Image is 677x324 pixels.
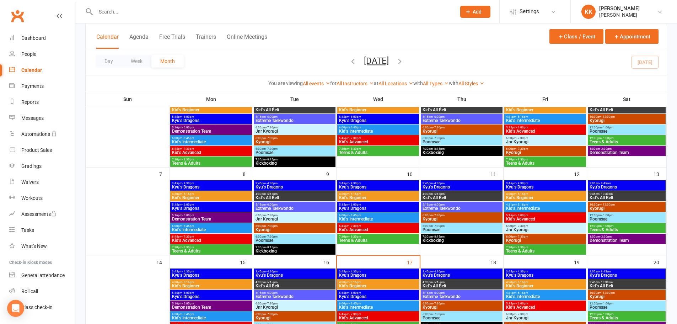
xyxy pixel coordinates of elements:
span: - 6:45pm [182,224,194,228]
span: - 8:15pm [433,147,445,150]
span: 6:00pm [255,235,334,238]
div: Assessments [21,211,57,217]
span: Kid's Intermediate [172,140,251,144]
span: Kyorugi [589,206,664,211]
span: - 7:30pm [266,126,278,129]
span: Kyu's Dragons [339,185,418,189]
span: - 7:30pm [182,147,194,150]
span: - 6:00pm [349,115,361,118]
span: Kickboxing [422,238,501,243]
th: Wed [337,92,420,107]
span: Kyu's Dragons [172,206,251,211]
span: 9:00am [589,270,664,273]
span: Teens & Adults [506,161,585,165]
button: Online Meetings [227,33,267,49]
span: - 6:00pm [516,214,528,217]
div: Waivers [21,179,39,185]
span: 12:00pm [589,137,664,140]
span: Kid's Advanced [339,140,418,144]
div: 17 [407,256,420,268]
span: Jnr Kyorugi [506,140,585,144]
span: - 6:00pm [182,203,194,206]
span: 6:00pm [506,224,585,228]
span: - 5:16pm [516,203,528,206]
span: - 7:30pm [349,137,361,140]
span: - 5:15pm [433,192,445,196]
button: Class / Event [549,29,603,44]
strong: You are viewing [268,80,303,86]
span: Kyu's Dragons [255,185,334,189]
a: Payments [9,78,75,94]
span: - 8:30pm [182,158,194,161]
button: Trainers [196,33,216,49]
span: Kickboxing [422,150,501,155]
span: 7:30pm [422,147,501,150]
span: - 7:30pm [516,224,528,228]
span: 6:00pm [422,224,501,228]
span: - 1:00pm [602,126,613,129]
span: Kickboxing [255,249,334,253]
button: Week [122,55,151,68]
a: Roll call [9,283,75,299]
span: - 7:30pm [516,235,528,238]
span: 4:31pm [506,203,585,206]
span: Settings [520,4,539,20]
span: - 1:00pm [602,214,613,217]
span: Kid's Beginner [172,196,251,200]
span: Kid's Advanced [506,129,585,133]
a: Tasks [9,222,75,238]
div: 18 [490,256,503,268]
span: 6:45pm [172,147,251,150]
a: Gradings [9,158,75,174]
span: 4:30pm [339,192,418,196]
span: - 7:30pm [433,137,445,140]
a: People [9,46,75,62]
span: Kid's All Belt [422,108,501,112]
span: Poomsae [589,217,664,221]
span: 6:00pm [422,137,501,140]
span: Kid's Advanced [506,217,585,221]
span: - 4:30pm [182,270,194,273]
span: 7:30pm [255,246,334,249]
span: 10:30am [589,203,664,206]
th: Fri [504,92,587,107]
a: Calendar [9,62,75,78]
span: - 4:30pm [266,182,278,185]
span: Jnr Kyorugi [255,217,334,221]
span: 4:30pm [422,192,501,196]
span: 1:00pm [589,235,664,238]
span: 3:45pm [339,270,418,273]
span: Kyorugi [422,217,501,221]
span: - 5:15pm [349,192,361,196]
div: General attendance [21,272,65,278]
span: 6:45pm [339,137,418,140]
span: 6:00pm [255,214,334,217]
span: - 9:45am [600,182,611,185]
span: 5:15pm [422,203,501,206]
div: People [21,51,36,57]
span: Demonstration Team [172,129,251,133]
span: 6:00pm [422,126,501,129]
div: Class check-in [21,304,53,310]
span: 6:00pm [255,147,334,150]
div: 9 [326,168,336,180]
div: Calendar [21,67,42,73]
span: Teens & Adults [339,150,418,155]
span: - 5:15pm [516,192,528,196]
span: 3:45pm [255,182,334,185]
span: 6:00pm [172,224,251,228]
span: 9:45am [589,192,664,196]
span: - 1:00pm [602,224,613,228]
div: 10 [407,168,420,180]
div: Messages [21,115,44,121]
span: 5:15pm [255,203,334,206]
span: - 8:30pm [516,158,528,161]
span: 6:00pm [506,147,585,150]
span: - 4:30pm [182,182,194,185]
span: Jnr Kyorugi [255,129,334,133]
span: 9:00am [589,182,664,185]
button: Agenda [129,33,149,49]
a: General attendance kiosk mode [9,267,75,283]
span: Poomsae [422,228,501,232]
div: [PERSON_NAME] [599,5,640,12]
